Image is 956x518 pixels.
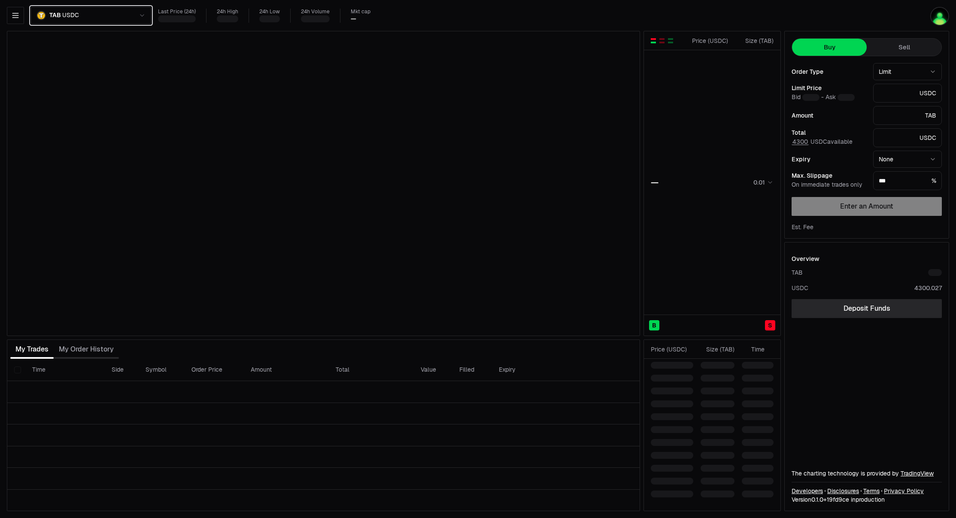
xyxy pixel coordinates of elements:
[351,15,356,23] div: —
[825,94,855,101] span: Ask
[792,130,866,136] div: Total
[62,12,79,19] span: USDC
[452,359,492,381] th: Filled
[792,69,866,75] div: Order Type
[652,321,656,330] span: B
[158,9,196,15] div: Last Price (24h)
[873,171,942,190] div: %
[827,487,859,495] a: Disclosures
[792,284,808,292] div: USDC
[301,9,330,15] div: 24h Volume
[768,321,772,330] span: S
[25,359,105,381] th: Time
[914,284,942,292] div: 4300.027
[7,31,640,336] iframe: Financial Chart
[792,94,824,101] span: Bid -
[827,496,849,503] span: 19fd9ce523bc6d016ad9711f892cddf4dbe4b51f
[792,173,866,179] div: Max. Slippage
[329,359,414,381] th: Total
[351,9,370,15] div: Mkt cap
[863,487,880,495] a: Terms
[10,341,54,358] button: My Trades
[414,359,452,381] th: Value
[792,487,823,495] a: Developers
[792,223,813,231] div: Est. Fee
[792,299,942,318] a: Deposit Funds
[792,268,803,277] div: TAB
[792,156,866,162] div: Expiry
[792,254,819,263] div: Overview
[873,84,942,103] div: USDC
[259,9,280,15] div: 24h Low
[650,37,657,44] button: Show Buy and Sell Orders
[217,9,238,15] div: 24h High
[901,470,934,477] a: TradingView
[884,487,924,495] a: Privacy Policy
[667,37,674,44] button: Show Buy Orders Only
[742,345,765,354] div: Time
[792,112,866,118] div: Amount
[701,345,734,354] div: Size ( TAB )
[651,345,693,354] div: Price ( USDC )
[49,12,61,19] span: TAB
[105,359,139,381] th: Side
[873,63,942,80] button: Limit
[735,36,774,45] div: Size ( TAB )
[792,138,809,145] button: 4300
[792,138,853,145] span: USDC available
[14,367,21,373] button: Select all
[873,106,942,125] div: TAB
[54,341,119,358] button: My Order History
[651,176,659,188] div: —
[751,177,774,188] button: 0.01
[244,359,329,381] th: Amount
[867,39,941,56] button: Sell
[492,359,568,381] th: Expiry
[792,495,942,504] div: Version 0.1.0 + in production
[792,39,867,56] button: Buy
[792,181,866,189] div: On immediate trades only
[930,7,949,26] img: Oldbloom
[185,359,243,381] th: Order Price
[792,469,942,478] div: The charting technology is provided by
[659,37,665,44] button: Show Sell Orders Only
[873,128,942,147] div: USDC
[690,36,728,45] div: Price ( USDC )
[139,359,185,381] th: Symbol
[873,151,942,168] button: None
[36,11,46,20] img: TAB.png
[792,85,866,91] div: Limit Price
